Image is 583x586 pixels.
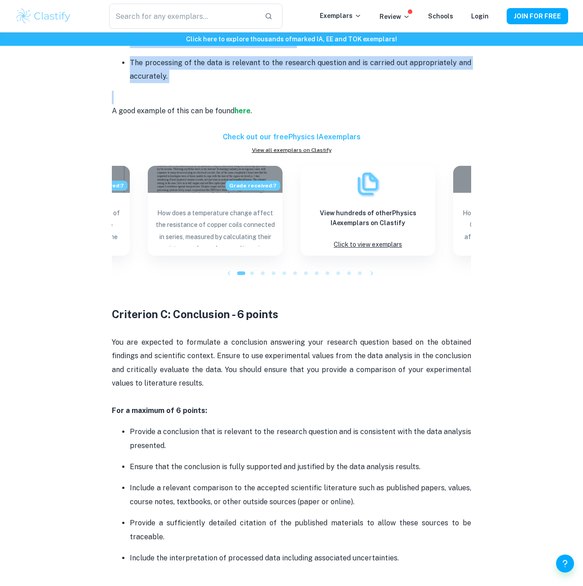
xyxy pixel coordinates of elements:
[130,425,471,453] p: Provide a conclusion that is relevant to the research question and is consistent with the data an...
[112,308,278,320] strong: Criterion C: Conclusion - 6 points
[112,338,473,387] span: You are expected to formulate a conclusion answering your research question based on the obtained...
[130,516,471,544] p: Provide a sufficiently detailed citation of the published materials to allow these sources to be ...
[109,4,257,29] input: Search for any exemplars...
[112,132,471,142] h6: Check out our free Physics IA exemplars
[234,107,251,115] a: here
[460,207,581,247] p: How does the mass of a marble (0.0050, 0.0100, 0.0150, 0.0200, 0.0250 kg) affect its vertical ter...
[130,551,471,565] p: Include the interpretation of processed data including associated uncertainties.
[130,460,471,474] p: Ensure that the conclusion is fully supported and justified by the data analysis results.
[2,34,581,44] h6: Click here to explore thousands of marked IA, EE and TOK exemplars !
[428,13,453,20] a: Schools
[112,107,234,115] span: A good example of this can be found
[130,56,471,84] p: The processing of the data is relevant to the research question and is carried out appropriately ...
[112,406,207,415] strong: For a maximum of 6 points:
[130,481,471,509] p: Include a relevant comparison to the accepted scientific literature such as published papers, val...
[300,166,435,256] a: ExemplarsView hundreds of otherPhysics IAexemplars on ClastifyClick to view exemplars
[334,239,402,251] p: Click to view exemplars
[155,207,275,247] p: How does a temperature change affect the resistance of copper coils connected in series, measured...
[15,7,72,25] img: Clastify logo
[507,8,568,24] button: JOIN FOR FREE
[380,12,410,22] p: Review
[354,170,381,197] img: Exemplars
[225,181,280,191] span: Grade received: 7
[471,13,489,20] a: Login
[308,208,428,228] h6: View hundreds of other Physics IA exemplars on Clastify
[148,166,283,256] a: Blog exemplar: How does a temperature change affect theGrade received:7How does a temperature cha...
[251,107,252,115] span: .
[556,555,574,573] button: Help and Feedback
[320,11,362,21] p: Exemplars
[112,146,471,154] a: View all exemplars on Clastify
